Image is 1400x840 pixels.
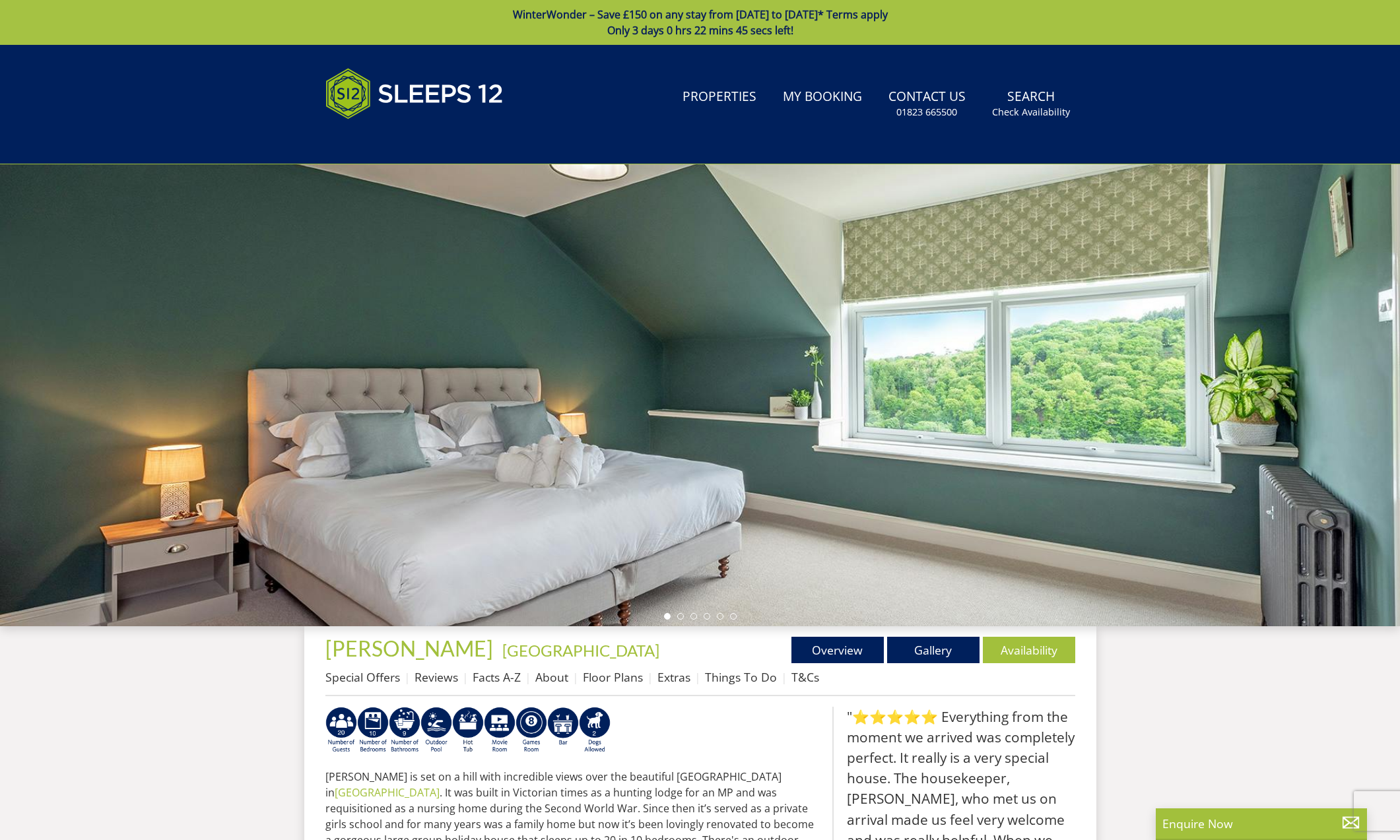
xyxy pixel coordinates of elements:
small: Check Availability [992,106,1070,119]
img: AD_4nXf5HeMvqMpcZ0fO9nf7YF2EIlv0l3oTPRmiQvOQ93g4dO1Y4zXKGJcBE5M2T8mhAf-smX-gudfzQQnK9-uH4PEbWu2YP... [484,707,516,754]
a: T&Cs [791,669,819,685]
a: [PERSON_NAME] [325,635,497,661]
a: About [535,669,568,685]
a: [GEOGRAPHIC_DATA] [502,641,659,660]
a: Overview [791,637,884,663]
a: Reviews [415,669,458,685]
a: [GEOGRAPHIC_DATA] [335,785,440,800]
a: Gallery [887,637,980,663]
img: AD_4nXeBFFc1K0eOTDAlvVO1P0IOqWiVegenvmn6BDe02G0SBvk12HgeByb4jcctb18YsyNpbMl9Mnxn_yJ6891uk77ExVeyF... [325,707,357,754]
a: Special Offers [325,669,400,685]
a: Floor Plans [583,669,643,685]
img: AD_4nXdWqVCnBg10fb8BhfRnDvRxXrTvSxTQoo3uUD6D-xajRrua31Icvlas-6VFe5G0oUgzcgZ5ApX6gy3Myr_V1u0EyZ1lh... [357,707,389,754]
img: AD_4nXcpX5uDwed6-YChlrI2BYOgXwgg3aqYHOhRm0XfZB-YtQW2NrmeCr45vGAfVKUq4uWnc59ZmEsEzoF5o39EWARlT1ewO... [452,707,484,754]
a: Properties [677,82,762,112]
a: Facts A-Z [473,669,521,685]
span: [PERSON_NAME] [325,635,493,661]
a: My Booking [778,82,867,112]
p: Enquire Now [1162,815,1360,832]
span: Only 3 days 0 hrs 22 mins 45 secs left! [607,23,793,38]
a: Things To Do [705,669,777,685]
img: AD_4nXe7_8LrJK20fD9VNWAdfykBvHkWcczWBt5QOadXbvIwJqtaRaRf-iI0SeDpMmH1MdC9T1Vy22FMXzzjMAvSuTB5cJ7z5... [579,707,611,754]
a: Contact Us01823 665500 [883,82,971,125]
img: Sleeps 12 [325,61,504,127]
a: Availability [983,637,1075,663]
span: - [497,641,659,660]
img: AD_4nXcBX9XWtisp1r4DyVfkhddle_VH6RrN3ygnUGrVnOmGqceGfhBv6nsUWs_M_dNMWm8jx42xDa-T6uhWOyA-wOI6XtUTM... [420,707,452,754]
a: SearchCheck Availability [987,82,1075,125]
img: AD_4nXeoESQrZGdLy00R98_kogwygo_PeSlIimS8SmfE5_YPERmXwKu8rsJULnYuMdgFHiEpzhh4OkqO_G8iXldKifRlISpq9... [547,707,579,754]
small: 01823 665500 [896,106,957,119]
img: AD_4nXe7iB218OH18IOoviZowWN64NSzklPBDmJ0dxKeJpZ2JOfvS1VdKHcU4GZpvWLGgcyLnvj9nQOCh1raCsKD7OiAc2wvr... [389,707,420,754]
img: AD_4nXdrZMsjcYNLGsKuA84hRzvIbesVCpXJ0qqnwZoX5ch9Zjv73tWe4fnFRs2gJ9dSiUubhZXckSJX_mqrZBmYExREIfryF... [516,707,547,754]
a: Extras [657,669,690,685]
iframe: Customer reviews powered by Trustpilot [319,135,457,146]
